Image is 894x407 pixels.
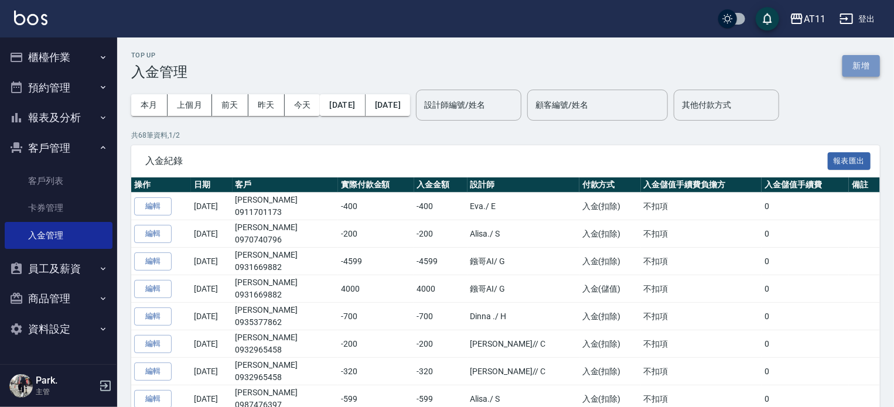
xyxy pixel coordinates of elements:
button: save [756,7,779,30]
td: [DATE] [191,275,232,303]
button: 員工及薪資 [5,254,112,284]
td: -700 [338,303,414,330]
td: -320 [338,358,414,385]
p: 0970740796 [236,234,335,246]
td: [PERSON_NAME]/ / C [468,358,579,385]
p: 0935377862 [236,316,335,329]
td: 入金(儲值) [579,275,641,303]
td: -700 [414,303,468,330]
td: -4599 [338,248,414,275]
td: 入金(扣除) [579,358,641,385]
td: 0 [762,303,849,330]
td: 不扣項 [641,220,762,248]
button: 登出 [835,8,880,30]
p: 共 68 筆資料, 1 / 2 [131,130,880,141]
button: 昨天 [248,94,285,116]
button: 資料設定 [5,314,112,344]
td: [DATE] [191,193,232,220]
button: 編輯 [134,307,172,326]
th: 設計師 [468,177,579,193]
td: -200 [338,330,414,358]
th: 付款方式 [579,177,641,193]
button: 編輯 [134,252,172,271]
div: AT11 [804,12,825,26]
button: 報表匯出 [828,152,871,170]
td: 不扣項 [641,330,762,358]
td: [PERSON_NAME] [233,358,338,385]
td: 0 [762,248,849,275]
button: 本月 [131,94,168,116]
th: 客戶 [233,177,338,193]
td: -320 [414,358,468,385]
td: 不扣項 [641,303,762,330]
td: 4000 [414,275,468,303]
td: [PERSON_NAME] [233,248,338,275]
button: 新增 [842,55,880,77]
td: 不扣項 [641,193,762,220]
td: 0 [762,358,849,385]
button: 編輯 [134,335,172,353]
td: 入金(扣除) [579,330,641,358]
td: [DATE] [191,220,232,248]
td: 0 [762,275,849,303]
button: 櫃檯作業 [5,42,112,73]
a: 卡券管理 [5,194,112,221]
td: 0 [762,220,849,248]
td: 不扣項 [641,248,762,275]
th: 備註 [849,177,880,193]
button: 編輯 [134,280,172,298]
td: 不扣項 [641,358,762,385]
td: Dinna . / H [468,303,579,330]
button: 今天 [285,94,320,116]
th: 入金儲值手續費 [762,177,849,193]
button: 前天 [212,94,248,116]
td: -400 [338,193,414,220]
button: 編輯 [134,197,172,216]
td: 入金(扣除) [579,220,641,248]
td: [PERSON_NAME]/ / C [468,330,579,358]
h2: Top Up [131,52,187,59]
p: 0911701173 [236,206,335,218]
button: 客戶管理 [5,133,112,163]
button: 商品管理 [5,283,112,314]
td: [PERSON_NAME] [233,330,338,358]
td: 鏹哥AI / G [468,275,579,303]
button: 報表及分析 [5,102,112,133]
td: [DATE] [191,303,232,330]
td: -200 [414,220,468,248]
p: 0931669882 [236,261,335,273]
button: [DATE] [320,94,365,116]
th: 實際付款金額 [338,177,414,193]
td: [PERSON_NAME] [233,303,338,330]
img: Person [9,374,33,398]
a: 新增 [842,60,880,71]
td: 0 [762,193,849,220]
td: Alisa. / S [468,220,579,248]
td: [PERSON_NAME] [233,220,338,248]
td: [DATE] [191,248,232,275]
td: 鏹哥AI / G [468,248,579,275]
th: 操作 [131,177,191,193]
h3: 入金管理 [131,64,187,80]
a: 客戶列表 [5,167,112,194]
p: 主管 [36,387,95,397]
td: [PERSON_NAME] [233,275,338,303]
td: [DATE] [191,358,232,385]
td: 入金(扣除) [579,303,641,330]
p: 0931669882 [236,289,335,301]
td: -400 [414,193,468,220]
td: 入金(扣除) [579,193,641,220]
th: 入金金額 [414,177,468,193]
h5: Park. [36,375,95,387]
td: 不扣項 [641,275,762,303]
img: Logo [14,11,47,25]
td: [PERSON_NAME] [233,193,338,220]
td: -200 [414,330,468,358]
p: 0932965458 [236,371,335,384]
td: 4000 [338,275,414,303]
button: 上個月 [168,94,212,116]
a: 報表匯出 [828,155,871,166]
button: AT11 [785,7,830,31]
button: 預約管理 [5,73,112,103]
th: 入金儲值手續費負擔方 [641,177,762,193]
